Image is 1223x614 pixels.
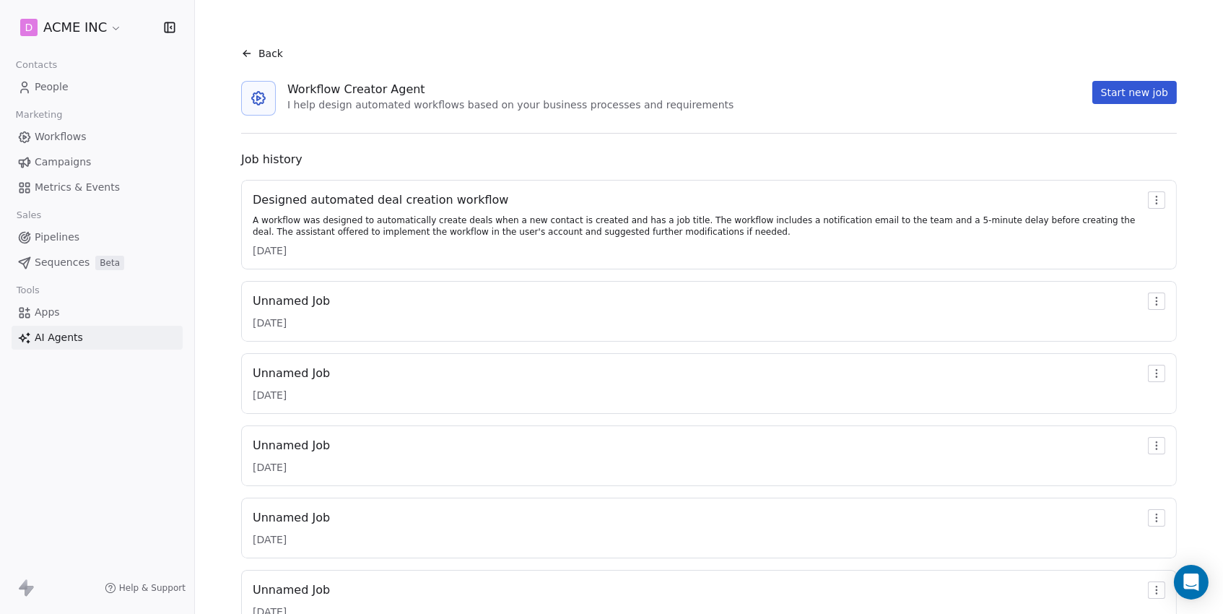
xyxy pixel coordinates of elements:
[10,204,48,226] span: Sales
[253,215,1142,238] div: A workflow was designed to automatically create deals when a new contact is created and has a job...
[12,326,183,350] a: AI Agents
[12,176,183,199] a: Metrics & Events
[35,305,60,320] span: Apps
[119,582,186,594] span: Help & Support
[43,18,107,37] span: ACME INC
[12,125,183,149] a: Workflows
[35,180,120,195] span: Metrics & Events
[35,230,79,245] span: Pipelines
[25,20,33,35] span: D
[35,330,83,345] span: AI Agents
[253,191,1142,209] div: Designed automated deal creation workflow
[12,75,183,99] a: People
[12,300,183,324] a: Apps
[253,243,1142,258] div: [DATE]
[253,532,330,547] div: [DATE]
[253,437,330,454] div: Unnamed Job
[35,79,69,95] span: People
[287,81,734,98] div: Workflow Creator Agent
[12,225,183,249] a: Pipelines
[9,104,69,126] span: Marketing
[35,255,90,270] span: Sequences
[12,150,183,174] a: Campaigns
[287,98,734,113] div: I help design automated workflows based on your business processes and requirements
[105,582,186,594] a: Help & Support
[95,256,124,270] span: Beta
[253,365,330,382] div: Unnamed Job
[253,388,330,402] div: [DATE]
[253,460,330,475] div: [DATE]
[12,251,183,274] a: SequencesBeta
[10,280,45,301] span: Tools
[35,155,91,170] span: Campaigns
[241,151,1177,168] div: Job history
[35,129,87,144] span: Workflows
[1092,81,1177,104] button: Start new job
[253,293,330,310] div: Unnamed Job
[258,46,283,61] span: Back
[253,581,330,599] div: Unnamed Job
[253,316,330,330] div: [DATE]
[17,15,125,40] button: DACME INC
[9,54,64,76] span: Contacts
[253,509,330,527] div: Unnamed Job
[1174,565,1209,600] div: Open Intercom Messenger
